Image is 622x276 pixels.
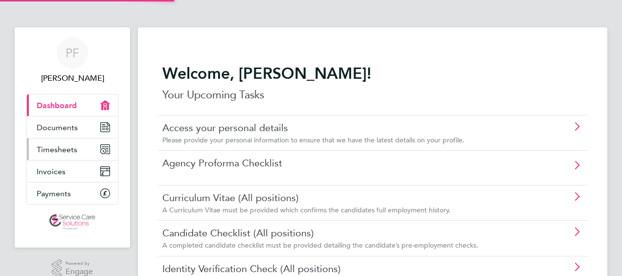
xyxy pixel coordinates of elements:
[37,101,77,110] span: Dashboard
[26,72,118,84] span: Pauline Fynn
[162,206,450,214] span: A Curriculum Vitae must be provided which confirms the candidates full employment history.
[26,37,118,84] a: PF[PERSON_NAME]
[162,227,528,239] a: Candidate Checklist (All positions)
[66,268,93,276] span: Engage
[162,136,465,144] span: Please provide your personal information to ensure that we have the latest details on your profile.
[162,262,528,275] a: Identity Verification Check (All positions)
[27,116,118,138] a: Documents
[37,145,77,154] span: Timesheets
[27,138,118,160] a: Timesheets
[66,46,79,59] span: PF
[162,191,528,204] a: Curriculum Vitae (All positions)
[162,121,528,134] a: Access your personal details
[37,189,71,198] span: Payments
[15,27,130,248] nav: Main navigation
[27,161,118,182] a: Invoices
[49,214,95,230] img: servicecare-logo-retina.png
[66,259,93,268] span: Powered by
[26,214,118,230] a: Go to home page
[162,64,583,83] h2: Welcome, [PERSON_NAME]!
[27,94,118,116] a: Dashboard
[162,241,478,250] span: A completed candidate checklist must be provided detailing the candidate’s pre-employment checks.
[162,87,583,103] p: Your Upcoming Tasks
[37,123,78,132] span: Documents
[37,167,66,176] span: Invoices
[162,157,528,169] a: Agency Proforma Checklist
[27,183,118,204] a: Payments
